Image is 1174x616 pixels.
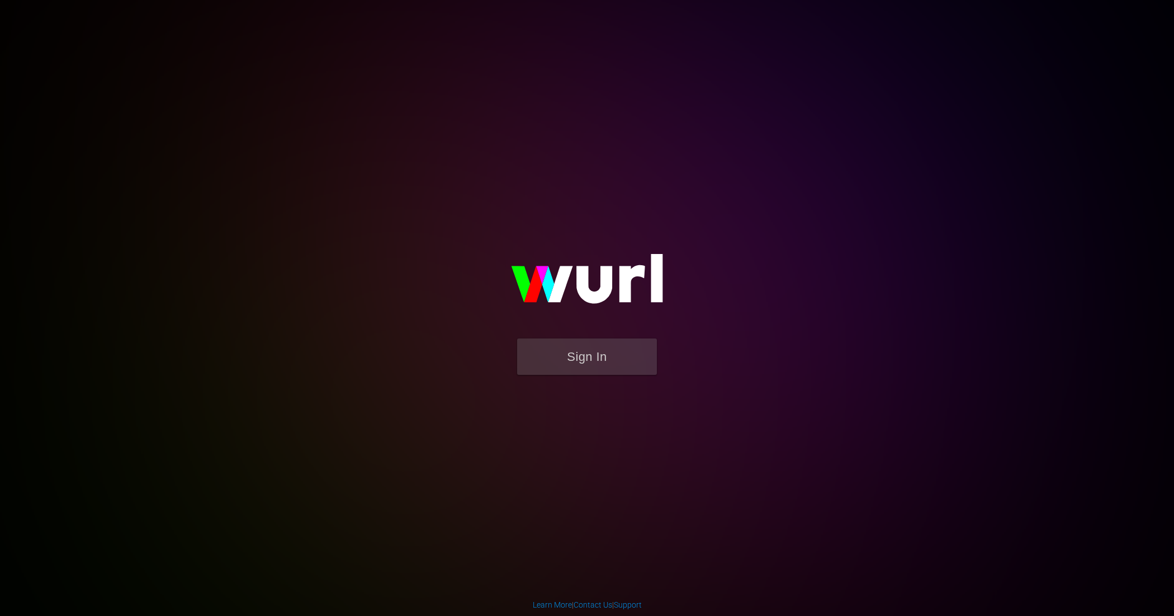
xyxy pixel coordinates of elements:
a: Learn More [533,600,572,609]
a: Support [614,600,642,609]
div: | | [533,599,642,610]
img: wurl-logo-on-black-223613ac3d8ba8fe6dc639794a292ebdb59501304c7dfd60c99c58986ef67473.svg [475,230,699,338]
button: Sign In [517,338,657,375]
a: Contact Us [574,600,612,609]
